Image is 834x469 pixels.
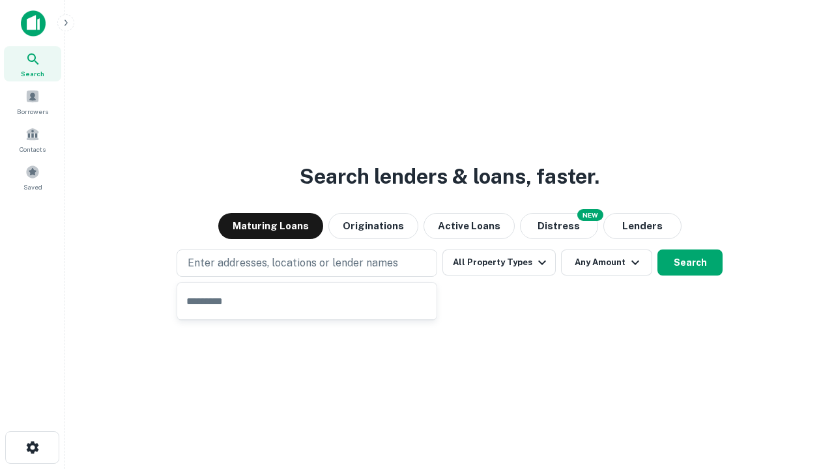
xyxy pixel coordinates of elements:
a: Contacts [4,122,61,157]
span: Contacts [20,144,46,154]
a: Borrowers [4,84,61,119]
span: Borrowers [17,106,48,117]
img: capitalize-icon.png [21,10,46,36]
button: Enter addresses, locations or lender names [177,249,437,277]
span: Saved [23,182,42,192]
div: NEW [577,209,603,221]
p: Enter addresses, locations or lender names [188,255,398,271]
button: Search distressed loans with lien and other non-mortgage details. [520,213,598,239]
button: Any Amount [561,249,652,276]
a: Saved [4,160,61,195]
iframe: Chat Widget [769,365,834,427]
button: Lenders [603,213,682,239]
button: All Property Types [442,249,556,276]
button: Search [657,249,723,276]
button: Originations [328,213,418,239]
h3: Search lenders & loans, faster. [300,161,599,192]
a: Search [4,46,61,81]
span: Search [21,68,44,79]
button: Maturing Loans [218,213,323,239]
button: Active Loans [424,213,515,239]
